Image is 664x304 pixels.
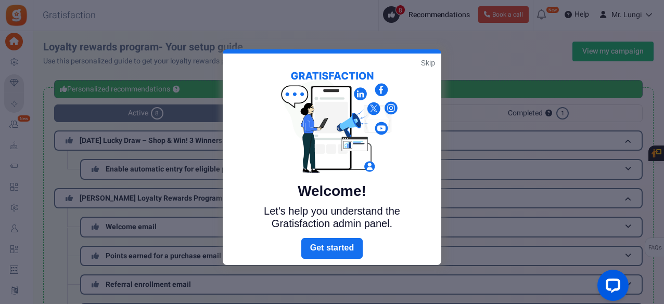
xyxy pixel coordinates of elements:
[246,183,418,200] h5: Welcome!
[421,58,435,68] a: Skip
[246,205,418,230] p: Let's help you understand the Gratisfaction admin panel.
[301,238,363,259] a: Next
